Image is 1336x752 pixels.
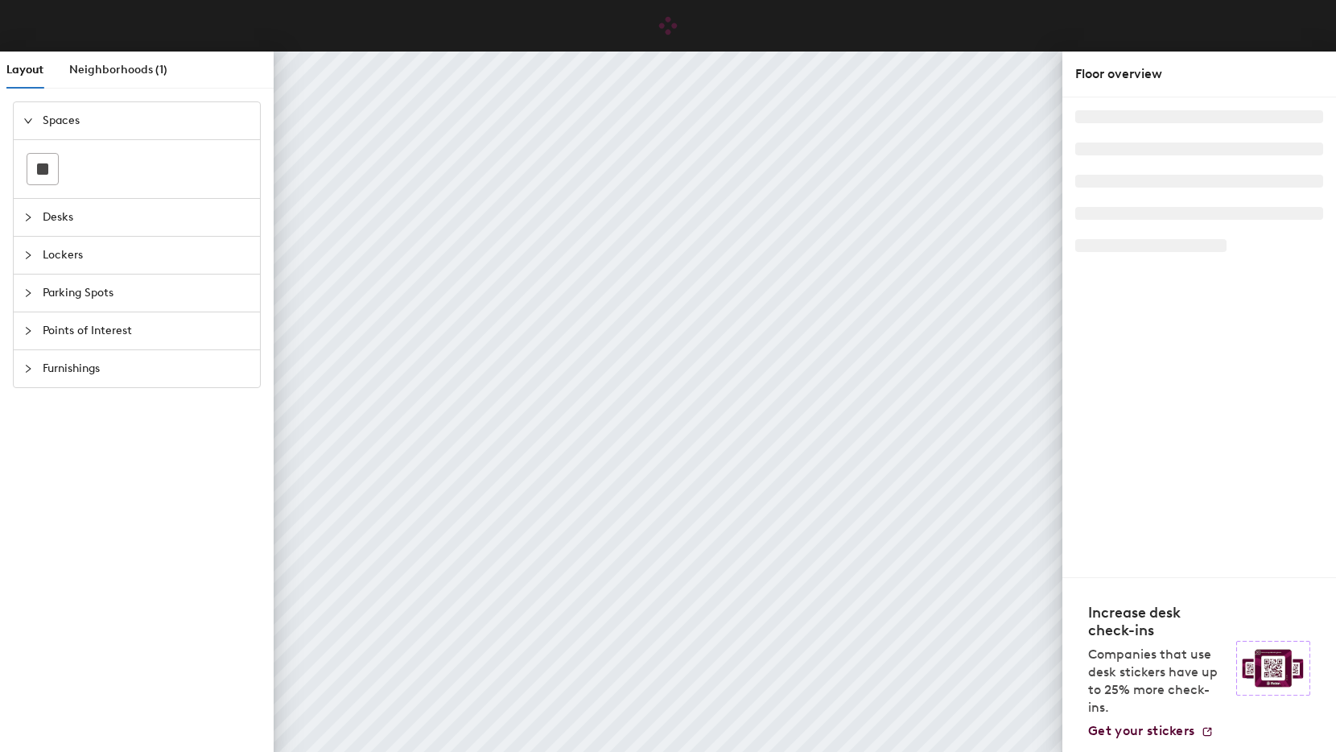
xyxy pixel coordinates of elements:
[1088,604,1227,639] h4: Increase desk check-ins
[43,312,250,349] span: Points of Interest
[1088,723,1214,739] a: Get your stickers
[43,102,250,139] span: Spaces
[6,63,43,76] span: Layout
[23,364,33,374] span: collapsed
[23,326,33,336] span: collapsed
[69,63,167,76] span: Neighborhoods (1)
[1088,723,1194,738] span: Get your stickers
[23,116,33,126] span: expanded
[43,237,250,274] span: Lockers
[23,288,33,298] span: collapsed
[1075,64,1323,84] div: Floor overview
[1088,646,1227,717] p: Companies that use desk stickers have up to 25% more check-ins.
[43,199,250,236] span: Desks
[1236,641,1310,696] img: Sticker logo
[23,250,33,260] span: collapsed
[23,213,33,222] span: collapsed
[43,275,250,312] span: Parking Spots
[43,350,250,387] span: Furnishings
